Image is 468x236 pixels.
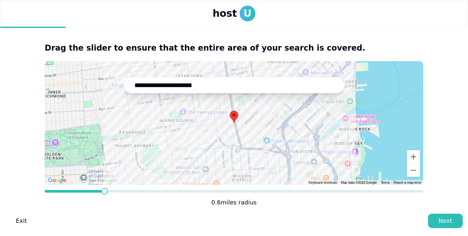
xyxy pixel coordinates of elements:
[438,216,452,225] div: Next
[45,43,423,53] h3: Drag the slider to ensure that the entire area of your search is covered.
[407,150,420,163] button: Zoom in
[240,6,255,21] span: U
[407,164,420,177] button: Zoom out
[341,181,377,184] span: Map data ©2025 Google
[213,6,255,21] a: hostU
[46,176,68,185] a: Open this area in Google Maps (opens a new window)
[428,214,463,228] button: Next
[211,198,257,207] p: 0.6 miles radius
[394,181,421,184] a: Report a map error
[46,176,68,185] img: Google
[381,181,389,184] a: Terms (opens in new tab)
[5,214,37,228] a: Exit
[213,8,237,19] span: host
[309,180,337,185] button: Keyboard shortcuts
